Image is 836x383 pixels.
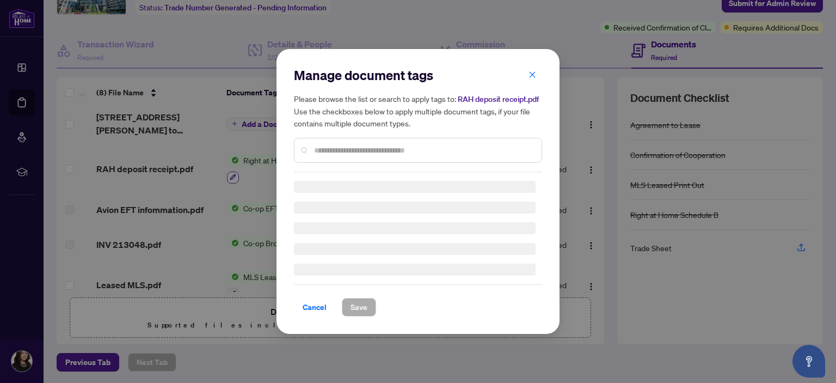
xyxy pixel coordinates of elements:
[294,298,335,317] button: Cancel
[294,93,542,129] h5: Please browse the list or search to apply tags to: Use the checkboxes below to apply multiple doc...
[458,94,539,104] span: RAH deposit receipt.pdf
[294,66,542,84] h2: Manage document tags
[792,345,825,378] button: Open asap
[342,298,376,317] button: Save
[303,299,327,316] span: Cancel
[528,71,536,78] span: close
